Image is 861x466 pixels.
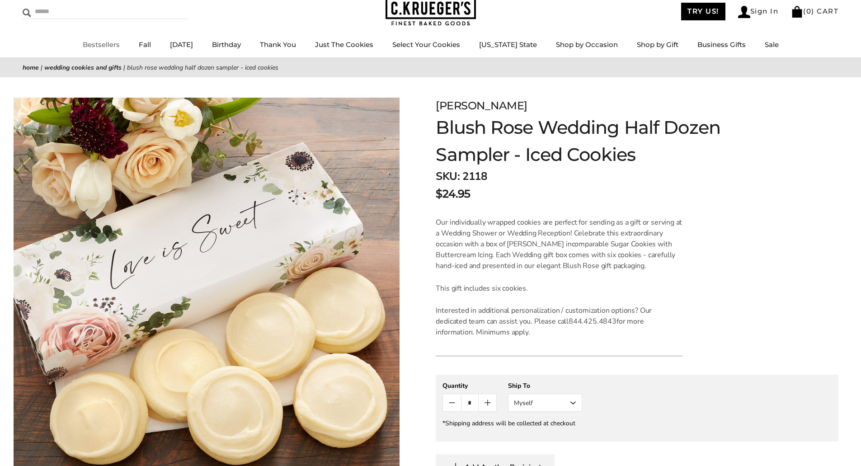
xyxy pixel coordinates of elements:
nav: breadcrumbs [23,62,838,73]
span: 0 [806,7,812,15]
span: Blush Rose Wedding Half Dozen Sampler - Iced Cookies [127,63,278,72]
span: | [123,63,125,72]
input: Quantity [461,394,479,411]
img: Account [738,6,750,18]
div: Ship To [508,381,582,390]
img: Search [23,9,31,17]
button: Count plus [479,394,496,411]
a: Sign In [738,6,779,18]
div: Quantity [442,381,497,390]
button: Count minus [443,394,461,411]
a: Sale [765,40,779,49]
p: This gift includes six cookies. [436,283,683,294]
a: Just The Cookies [315,40,373,49]
a: Shop by Gift [637,40,678,49]
span: $24.95 [436,186,470,202]
button: Myself [508,394,582,412]
span: for more information. Minimums apply. [436,316,644,337]
a: [US_STATE] State [479,40,537,49]
span: 844.425.4843 [569,316,616,326]
a: Fall [139,40,151,49]
img: Bag [791,6,803,18]
span: Interested in additional personalization / customization options? Our dedicated team can assist y... [436,306,652,326]
a: (0) CART [791,7,838,15]
div: [PERSON_NAME] [436,98,724,114]
span: 2118 [462,169,487,184]
span: | [41,63,42,72]
p: Our individually wrapped cookies are perfect for sending as a gift or serving at a Wedding Shower... [436,217,683,271]
a: Select Your Cookies [392,40,460,49]
a: Wedding Cookies and Gifts [44,63,122,72]
a: Home [23,63,39,72]
h1: Blush Rose Wedding Half Dozen Sampler - Iced Cookies [436,114,724,168]
a: Thank You [260,40,296,49]
a: TRY US! [681,3,725,20]
a: Shop by Occasion [556,40,618,49]
input: Search [23,5,130,19]
strong: SKU: [436,169,460,184]
a: Birthday [212,40,241,49]
a: Business Gifts [697,40,746,49]
gfm-form: New recipient [436,375,838,442]
a: [DATE] [170,40,193,49]
a: Bestsellers [83,40,120,49]
div: *Shipping address will be collected at checkout [442,419,832,428]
